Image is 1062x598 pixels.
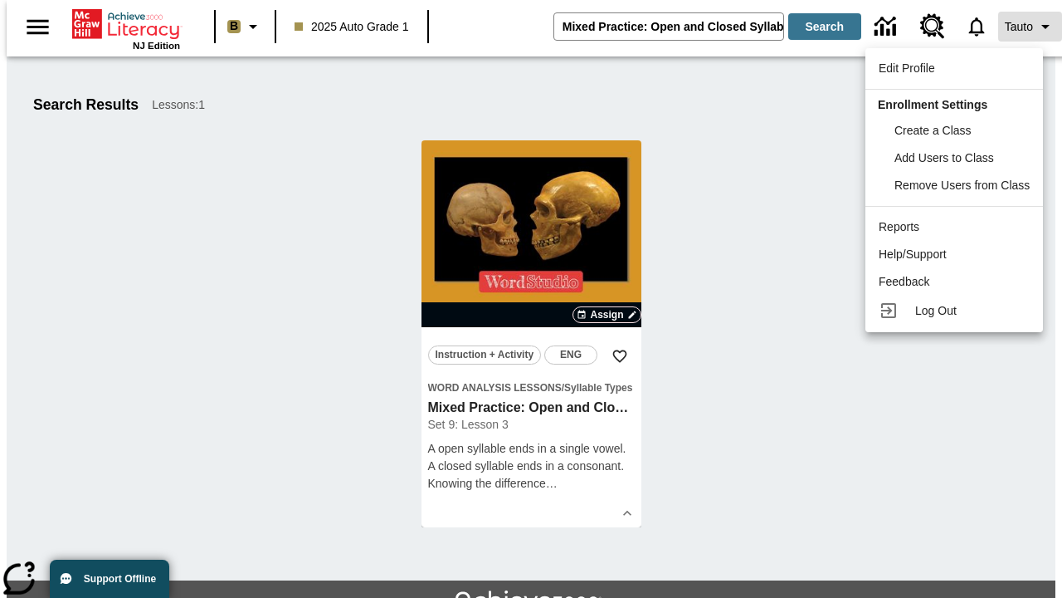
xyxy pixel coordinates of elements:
[894,151,994,164] span: Add Users to Class
[879,220,919,233] span: Reports
[878,98,987,111] span: Enrollment Settings
[879,275,929,288] span: Feedback
[894,124,972,137] span: Create a Class
[894,179,1030,192] span: Remove Users from Class
[879,248,947,261] span: Help/Support
[879,61,935,75] span: Edit Profile
[915,304,957,317] span: Log Out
